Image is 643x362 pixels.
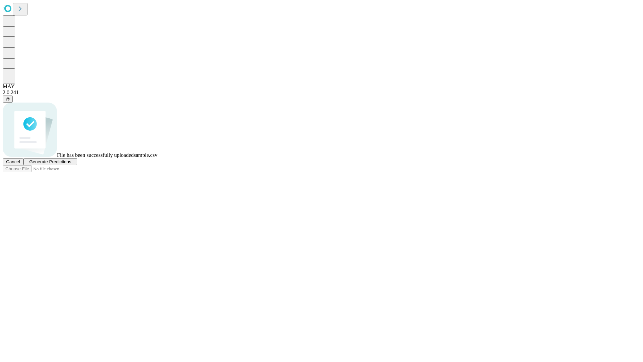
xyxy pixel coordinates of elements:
span: @ [5,97,10,102]
span: sample.csv [134,152,157,158]
span: Generate Predictions [29,159,71,164]
button: Generate Predictions [23,158,77,165]
button: @ [3,96,13,103]
span: File has been successfully uploaded [57,152,134,158]
span: Cancel [6,159,20,164]
div: 2.0.241 [3,89,640,96]
div: MAY [3,83,640,89]
button: Cancel [3,158,23,165]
